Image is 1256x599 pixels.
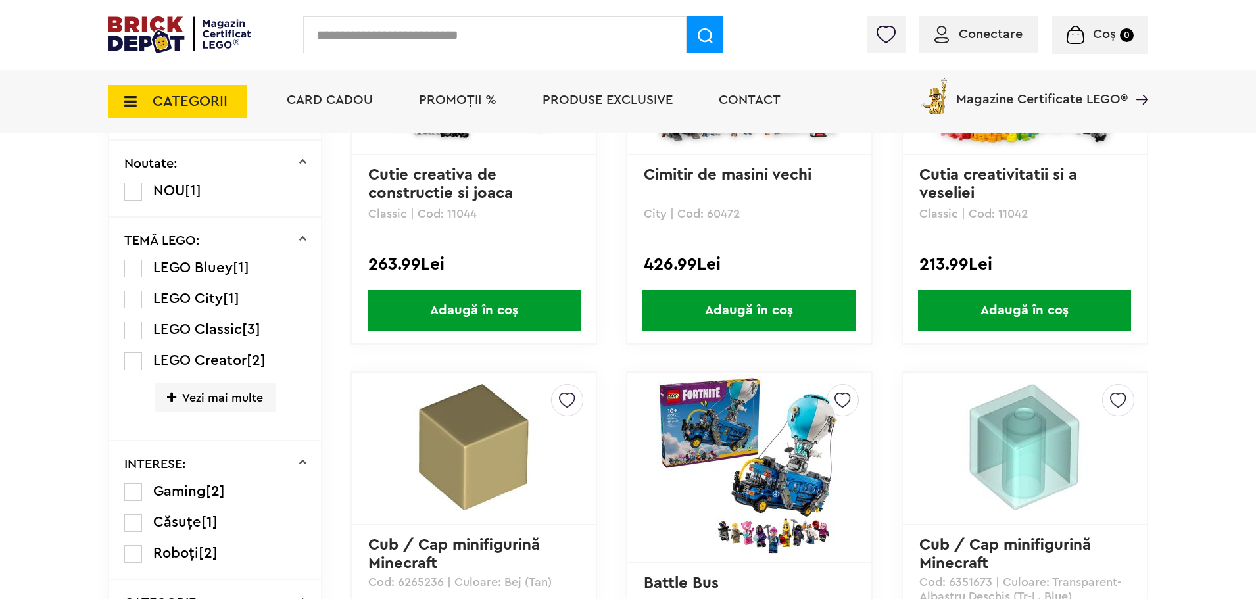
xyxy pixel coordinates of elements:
p: Noutate: [124,157,178,170]
a: Adaugă în coș [627,290,871,331]
a: Cub / Cap minifigurină Minecraft [368,537,544,571]
a: PROMOȚII % [419,93,496,107]
span: [1] [233,260,249,275]
span: LEGO City [153,291,223,306]
span: [1] [223,291,239,306]
span: [2] [199,546,218,560]
a: Conectare [934,28,1023,41]
img: Cub / Cap minifigurină Minecraft [961,384,1088,510]
span: Căsuțe [153,515,201,529]
div: 263.99Lei [368,256,579,273]
p: TEMĂ LEGO: [124,234,200,247]
span: NOU [153,183,185,198]
span: [3] [242,322,260,337]
a: Card Cadou [287,93,373,107]
span: Adaugă în coș [368,290,581,331]
span: LEGO Creator [153,353,247,368]
a: Cub / Cap minifigurină Minecraft [919,537,1096,571]
a: Cutie creativa de constructie si joaca [368,167,513,201]
span: [1] [201,515,218,529]
span: LEGO Bluey [153,260,233,275]
p: Classic | Cod: 11044 [368,208,579,220]
span: [2] [247,353,266,368]
a: Cimitir de masini vechi [644,167,811,183]
div: 213.99Lei [919,256,1130,273]
span: Adaugă în coș [918,290,1131,331]
div: 426.99Lei [644,256,855,273]
img: Battle Bus [657,375,841,560]
a: Produse exclusive [543,93,673,107]
a: Magazine Certificate LEGO® [1128,76,1148,89]
span: CATEGORII [153,94,228,108]
a: Battle Bus [644,575,719,591]
a: Adaugă în coș [903,290,1147,331]
span: [1] [185,183,201,198]
a: Contact [719,93,781,107]
span: Coș [1093,28,1116,41]
a: Adaugă în coș [352,290,596,331]
a: Cutia creativitatii si a veseliei [919,167,1081,201]
small: 0 [1120,28,1134,42]
span: Roboți [153,546,199,560]
span: Conectare [959,28,1023,41]
img: Cub / Cap minifigurină Minecraft [411,384,537,510]
span: [2] [206,484,225,498]
span: Vezi mai multe [155,383,276,412]
p: Classic | Cod: 11042 [919,208,1130,220]
p: INTERESE: [124,458,186,471]
span: LEGO Classic [153,322,242,337]
p: City | Cod: 60472 [644,208,855,220]
span: Magazine Certificate LEGO® [956,76,1128,106]
span: Gaming [153,484,206,498]
span: Adaugă în coș [642,290,856,331]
